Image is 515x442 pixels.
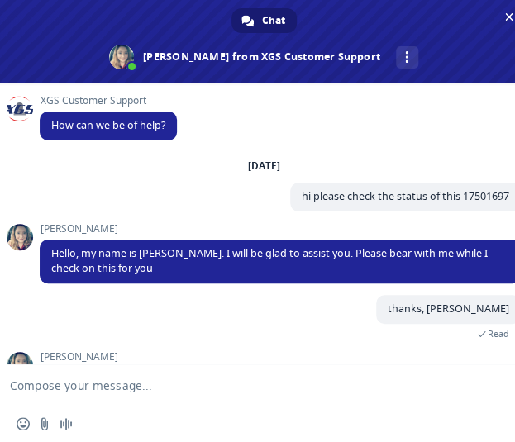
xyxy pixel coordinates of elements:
span: Insert an emoji [17,417,30,430]
span: Audio message [60,417,73,430]
a: Chat [231,8,297,33]
span: XGS Customer Support [40,95,177,107]
span: Read [488,328,509,340]
span: [PERSON_NAME] [40,351,300,363]
div: [DATE] [248,161,280,171]
textarea: Compose your message... [10,364,478,406]
span: Hello, my name is [PERSON_NAME]. I will be glad to assist you. Please bear with me while I check ... [51,246,488,275]
span: Send a file [38,417,51,430]
span: thanks, [PERSON_NAME] [388,302,509,316]
span: hi please check the status of this 17501697 [302,189,509,203]
span: Chat [262,8,285,33]
span: How can we be of help? [51,118,165,132]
